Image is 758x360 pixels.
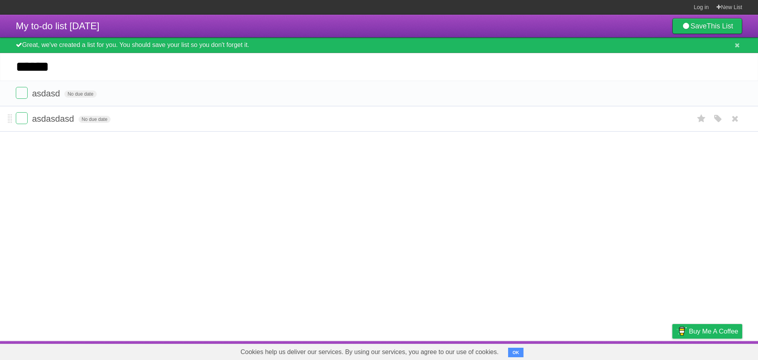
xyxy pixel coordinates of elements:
b: This List [707,22,733,30]
button: OK [508,348,523,357]
label: Done [16,87,28,99]
span: asdasd [32,89,62,98]
a: Buy me a coffee [672,324,742,339]
label: Star task [694,112,709,125]
span: Buy me a coffee [689,324,738,338]
a: Suggest a feature [692,343,742,358]
img: Buy me a coffee [676,324,687,338]
a: About [567,343,584,358]
a: SaveThis List [672,18,742,34]
label: Done [16,112,28,124]
span: No due date [64,90,96,98]
span: asdasdasd [32,114,76,124]
span: No due date [79,116,111,123]
a: Terms [635,343,653,358]
span: My to-do list [DATE] [16,21,99,31]
a: Developers [593,343,625,358]
span: Cookies help us deliver our services. By using our services, you agree to our use of cookies. [233,344,507,360]
a: Privacy [662,343,683,358]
